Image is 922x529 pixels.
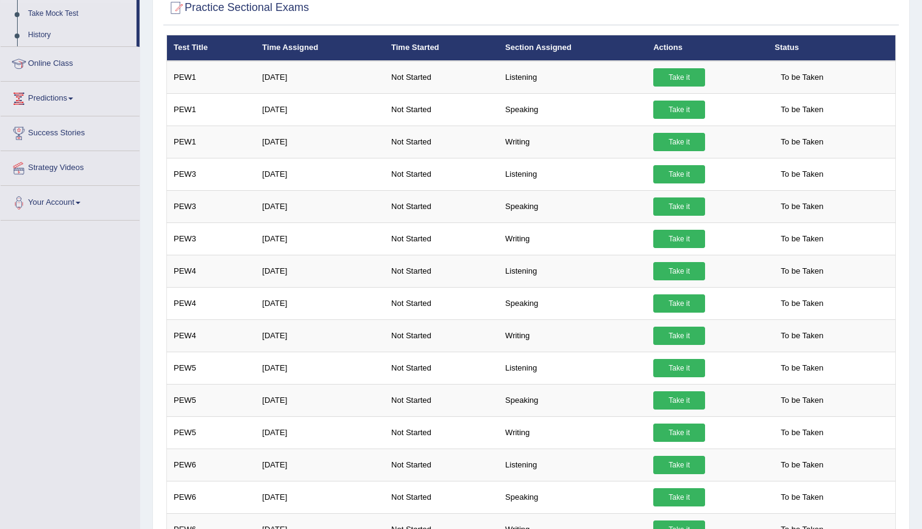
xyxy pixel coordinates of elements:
a: Take it [653,68,705,87]
td: PEW1 [167,126,256,158]
span: To be Taken [775,294,829,313]
td: Not Started [385,93,498,126]
span: To be Taken [775,456,829,474]
td: Not Started [385,287,498,319]
td: PEW4 [167,255,256,287]
td: PEW3 [167,158,256,190]
a: History [23,24,137,46]
a: Take it [653,456,705,474]
td: PEW4 [167,287,256,319]
td: [DATE] [255,416,385,449]
td: PEW3 [167,222,256,255]
td: [DATE] [255,449,385,481]
a: Take it [653,262,705,280]
td: [DATE] [255,481,385,513]
td: PEW5 [167,352,256,384]
th: Time Started [385,35,498,61]
a: Take it [653,133,705,151]
th: Actions [647,35,768,61]
td: Not Started [385,481,498,513]
td: [DATE] [255,126,385,158]
span: To be Taken [775,165,829,183]
td: Not Started [385,319,498,352]
td: PEW4 [167,319,256,352]
td: [DATE] [255,384,385,416]
td: PEW6 [167,449,256,481]
td: Listening [498,352,647,384]
th: Time Assigned [255,35,385,61]
a: Take it [653,230,705,248]
span: To be Taken [775,359,829,377]
td: Writing [498,416,647,449]
span: To be Taken [775,424,829,442]
td: Not Started [385,255,498,287]
a: Take it [653,101,705,119]
td: Not Started [385,449,498,481]
td: Not Started [385,61,498,94]
td: Speaking [498,287,647,319]
td: Listening [498,158,647,190]
td: Not Started [385,384,498,416]
span: To be Taken [775,327,829,345]
th: Test Title [167,35,256,61]
a: Take it [653,391,705,410]
a: Take it [653,197,705,216]
td: [DATE] [255,61,385,94]
td: Not Started [385,352,498,384]
th: Section Assigned [498,35,647,61]
td: [DATE] [255,352,385,384]
td: Speaking [498,384,647,416]
td: PEW1 [167,93,256,126]
td: Writing [498,126,647,158]
td: Not Started [385,190,498,222]
td: [DATE] [255,319,385,352]
td: PEW5 [167,384,256,416]
td: Speaking [498,190,647,222]
span: To be Taken [775,101,829,119]
span: To be Taken [775,68,829,87]
td: Not Started [385,416,498,449]
td: Listening [498,61,647,94]
a: Take Mock Test [23,3,137,25]
a: Take it [653,488,705,506]
td: PEW1 [167,61,256,94]
a: Take it [653,294,705,313]
td: [DATE] [255,255,385,287]
a: Strategy Videos [1,151,140,182]
td: PEW6 [167,481,256,513]
td: [DATE] [255,190,385,222]
td: Listening [498,255,647,287]
span: To be Taken [775,230,829,248]
td: Speaking [498,481,647,513]
a: Take it [653,424,705,442]
a: Your Account [1,186,140,216]
td: Writing [498,319,647,352]
td: Writing [498,222,647,255]
a: Success Stories [1,116,140,147]
span: To be Taken [775,133,829,151]
td: [DATE] [255,222,385,255]
td: [DATE] [255,287,385,319]
a: Take it [653,327,705,345]
span: To be Taken [775,488,829,506]
a: Take it [653,359,705,377]
td: Not Started [385,126,498,158]
td: Not Started [385,222,498,255]
td: Listening [498,449,647,481]
a: Take it [653,165,705,183]
a: Online Class [1,47,140,77]
td: Not Started [385,158,498,190]
td: Speaking [498,93,647,126]
td: PEW5 [167,416,256,449]
th: Status [768,35,895,61]
span: To be Taken [775,262,829,280]
a: Predictions [1,82,140,112]
td: [DATE] [255,93,385,126]
span: To be Taken [775,391,829,410]
td: [DATE] [255,158,385,190]
span: To be Taken [775,197,829,216]
td: PEW3 [167,190,256,222]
